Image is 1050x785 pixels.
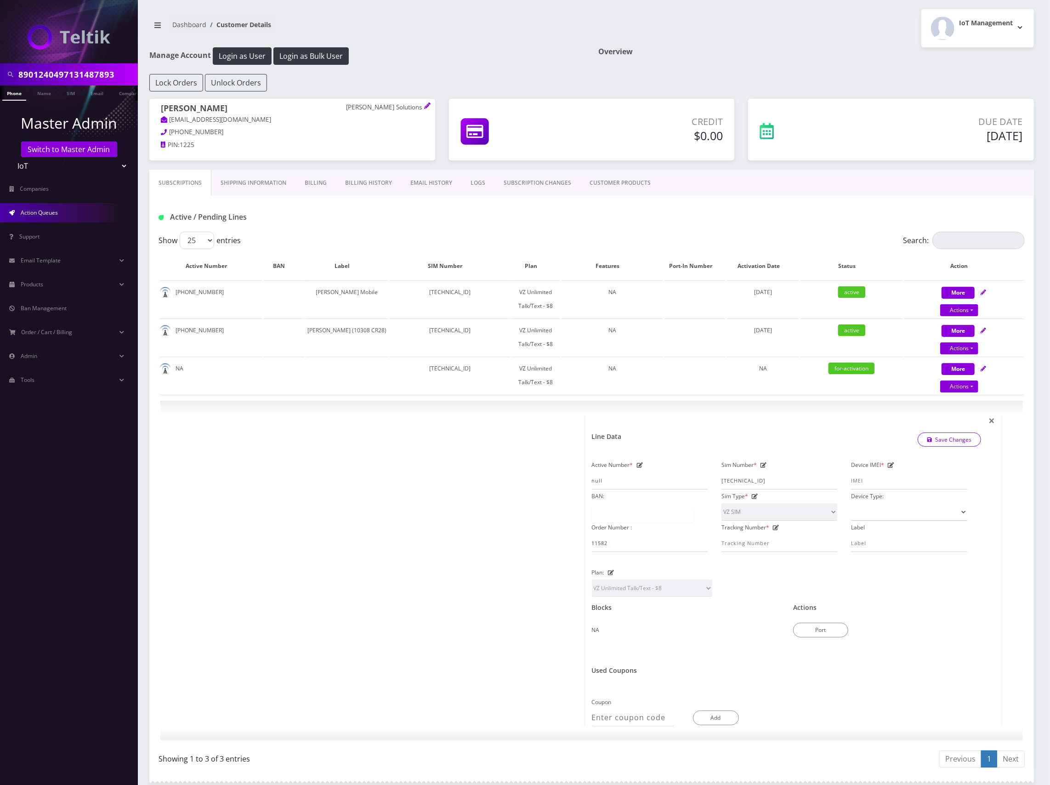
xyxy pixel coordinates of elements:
[561,319,664,356] td: NA
[721,521,769,535] label: Tracking Number
[592,604,612,612] h1: Blocks
[755,326,772,334] span: [DATE]
[159,363,171,375] img: default.png
[159,213,438,222] h1: Active / Pending Lines
[206,20,271,29] li: Customer Details
[851,458,884,472] label: Device IMEI
[86,85,108,100] a: Email
[942,363,975,375] button: More
[903,232,1025,249] label: Search:
[306,280,388,318] td: [PERSON_NAME] Mobile
[940,381,978,392] a: Actions
[727,253,799,279] th: Activation Date: activate to sort column ascending
[852,129,1022,142] h5: [DATE]
[721,489,748,503] label: Sim Type
[401,170,461,196] a: EMAIL HISTORY
[170,128,224,136] span: [PHONE_NUMBER]
[793,623,848,637] button: Port
[159,357,262,394] td: NA
[62,85,79,100] a: SIM
[159,319,262,356] td: [PHONE_NUMBER]
[159,287,171,298] img: default.png
[693,711,739,725] button: Add
[149,47,585,65] h1: Manage Account
[721,458,757,472] label: Sim Number
[211,50,273,60] a: Login as User
[511,357,560,394] td: VZ Unlimited Talk/Text - $8
[159,232,241,249] label: Show entries
[940,342,978,354] a: Actions
[852,115,1022,129] p: Due Date
[213,47,272,65] button: Login as User
[389,280,511,318] td: [TECHNICAL_ID]
[263,253,305,279] th: BAN: activate to sort column ascending
[592,695,612,709] label: Coupon
[19,233,40,240] span: Support
[21,304,67,312] span: Ban Management
[273,47,349,65] button: Login as Bulk User
[161,103,424,115] h1: [PERSON_NAME]
[295,170,336,196] a: Billing
[592,433,622,441] h1: Line Data
[988,413,995,428] span: ×
[561,357,664,394] td: NA
[461,170,494,196] a: LOGS
[18,66,136,83] input: Search in Company
[838,324,865,336] span: active
[918,432,982,447] a: Save Changes
[592,667,637,675] h1: Used Coupons
[940,304,978,316] a: Actions
[159,215,164,220] img: Active / Pending Lines
[306,319,388,356] td: [PERSON_NAME] (10308 CR28)
[800,253,903,279] th: Status: activate to sort column ascending
[511,280,560,318] td: VZ Unlimited Talk/Text - $8
[592,521,632,535] label: Order Number :
[21,209,58,216] span: Action Queues
[273,50,349,60] a: Login as Bulk User
[561,253,664,279] th: Features: activate to sort column ascending
[22,328,73,336] span: Order / Cart / Billing
[205,74,267,91] button: Unlock Orders
[346,103,424,112] p: [PERSON_NAME] Solutions
[306,253,388,279] th: Label: activate to sort column ascending
[981,751,997,768] a: 1
[942,287,975,299] button: More
[592,458,633,472] label: Active Number
[21,352,37,360] span: Admin
[599,47,1034,56] h1: Overview
[21,376,34,384] span: Tools
[575,115,723,129] p: Credit
[959,19,1013,27] h2: IoT Management
[149,74,203,91] button: Lock Orders
[21,256,61,264] span: Email Template
[114,85,145,100] a: Company
[21,142,117,157] a: Switch to Master Admin
[921,9,1034,47] button: IoT Management
[904,253,1024,279] th: Action: activate to sort column ascending
[161,115,272,125] a: [EMAIL_ADDRESS][DOMAIN_NAME]
[755,288,772,296] span: [DATE]
[592,535,708,552] input: Order Number
[389,253,511,279] th: SIM Number: activate to sort column ascending
[149,170,211,196] a: Subscriptions
[760,364,767,372] span: NA
[494,170,580,196] a: SUBSCRIPTION CHANGES
[575,129,723,142] h5: $0.00
[2,85,26,101] a: Phone
[939,751,982,768] a: Previous
[592,489,605,503] label: BAN:
[580,170,660,196] a: CUSTOMER PRODUCTS
[851,535,967,552] input: Label
[561,280,664,318] td: NA
[511,319,560,356] td: VZ Unlimited Talk/Text - $8
[336,170,401,196] a: Billing History
[161,141,180,150] a: PIN:
[172,20,206,29] a: Dashboard
[159,325,171,336] img: default.png
[592,612,780,637] div: NA
[389,319,511,356] td: [TECHNICAL_ID]
[918,433,982,447] button: Save Changes
[932,232,1025,249] input: Search:
[829,363,874,374] span: for-activation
